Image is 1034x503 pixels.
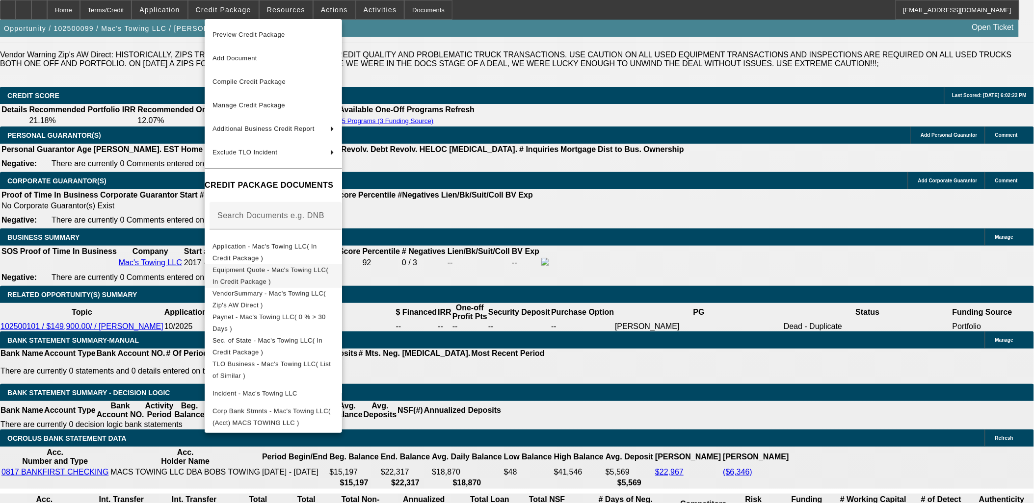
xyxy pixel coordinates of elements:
span: Add Document [212,54,257,62]
button: Paynet - Mac's Towing LLC( 0 % > 30 Days ) [205,311,342,334]
span: VendorSummary - Mac's Towing LLC( Zip's AW Direct ) [212,289,326,308]
mat-label: Search Documents e.g. DNB [217,211,324,219]
span: Sec. of State - Mac's Towing LLC( In Credit Package ) [212,336,322,355]
span: Equipment Quote - Mac's Towing LLC( In Credit Package ) [212,266,328,285]
span: Compile Credit Package [212,78,286,85]
span: Preview Credit Package [212,31,285,38]
button: Equipment Quote - Mac's Towing LLC( In Credit Package ) [205,264,342,287]
h4: CREDIT PACKAGE DOCUMENTS [205,179,342,191]
button: Sec. of State - Mac's Towing LLC( In Credit Package ) [205,334,342,358]
span: Corp Bank Stmnts - Mac's Towing LLC( (Acct) MACS TOWING LLC ) [212,407,331,426]
button: TLO Business - Mac's Towing LLC( List of Similar ) [205,358,342,381]
button: Corp Bank Stmnts - Mac's Towing LLC( (Acct) MACS TOWING LLC ) [205,405,342,428]
span: Manage Credit Package [212,101,285,109]
button: VendorSummary - Mac's Towing LLC( Zip's AW Direct ) [205,287,342,311]
button: Application - Mac's Towing LLC( In Credit Package ) [205,240,342,264]
span: Application - Mac's Towing LLC( In Credit Package ) [212,242,317,261]
span: Additional Business Credit Report [212,125,315,132]
span: Paynet - Mac's Towing LLC( 0 % > 30 Days ) [212,313,326,332]
span: TLO Business - Mac's Towing LLC( List of Similar ) [212,360,331,379]
span: Exclude TLO Incident [212,149,277,156]
span: Incident - Mac's Towing LLC [212,389,297,397]
button: Incident - Mac's Towing LLC [205,381,342,405]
